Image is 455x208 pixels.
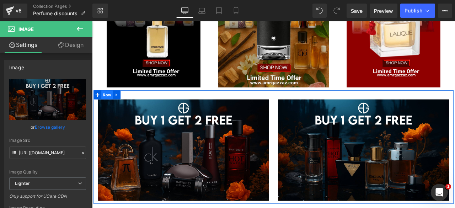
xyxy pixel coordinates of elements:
[9,138,86,143] div: Image Src
[210,4,227,18] a: Tablet
[438,4,452,18] button: More
[312,4,327,18] button: Undo
[9,123,86,131] div: or
[9,193,86,204] div: Only support for UCare CDN
[330,4,344,18] button: Redo
[9,146,86,159] input: Link
[405,8,422,14] span: Publish
[351,7,363,15] span: Save
[431,184,448,201] iframe: Intercom live chat
[33,11,77,16] span: Perfume discounts
[176,4,193,18] a: Desktop
[227,4,245,18] a: Mobile
[400,4,435,18] button: Publish
[35,121,65,133] a: Browse gallery
[14,6,23,15] div: v6
[92,4,108,18] a: New Library
[25,82,34,92] a: Expand / Collapse
[15,181,30,186] b: Lighter
[9,170,86,175] div: Image Quality
[48,37,94,53] a: Design
[193,4,210,18] a: Laptop
[11,82,25,92] span: Row
[370,4,397,18] a: Preview
[3,4,27,18] a: v6
[33,4,92,9] a: Collection Pages
[445,184,451,190] span: 1
[9,60,24,70] div: Image
[374,7,393,15] span: Preview
[18,26,34,32] span: Image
